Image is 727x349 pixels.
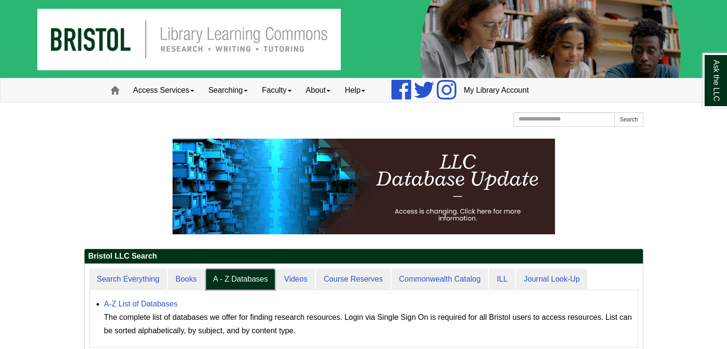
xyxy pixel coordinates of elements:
[104,300,178,308] a: A-Z List of Databases
[201,78,255,102] a: Searching
[456,78,536,102] a: My Library Account
[168,269,204,290] a: Books
[206,269,276,290] a: A - Z Databases
[85,249,643,264] h2: Bristol LLC Search
[276,269,315,290] a: Videos
[104,311,633,338] div: The complete list of databases we offer for finding research resources. Login via Single Sign On ...
[299,78,338,102] a: About
[316,269,391,290] a: Course Reserves
[516,269,587,290] a: Journal Look-Up
[126,78,201,102] a: Access Services
[337,78,372,102] a: Help
[391,269,488,290] a: Commonwealth Catalog
[614,112,643,127] button: Search
[255,78,299,102] a: Faculty
[173,139,555,234] img: HTML tutorial
[489,269,515,290] a: ILL
[89,269,167,290] a: Search Everything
